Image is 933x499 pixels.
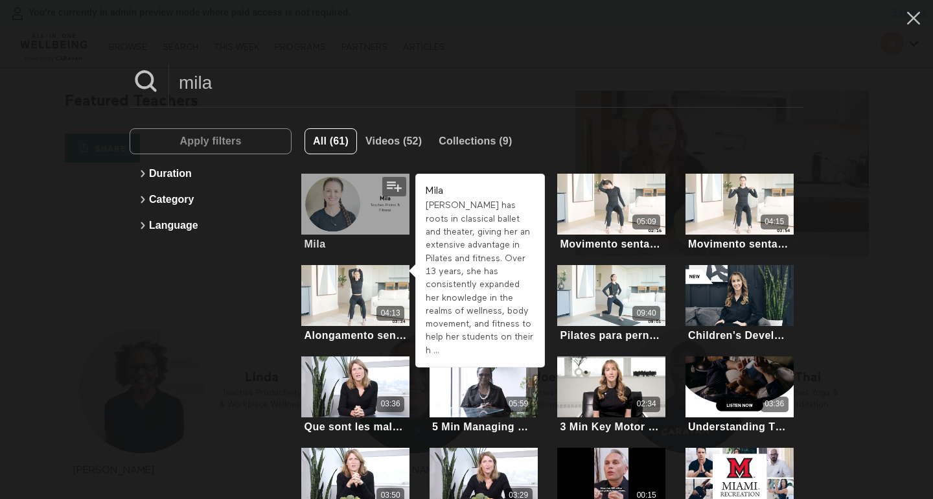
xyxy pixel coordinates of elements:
strong: Mila [426,186,443,196]
a: 3 Min Key Motor Milestones For Babies & Toddlers02:343 Min Key Motor Milestones For Babies & Todd... [557,356,665,435]
div: Movimento sentado para alívio da tensão nos ombros (Português) [688,238,791,250]
a: Pilates para pernas e glúteos (Português)09:40Pilates para pernas e glúteos (Português) [557,265,665,343]
div: 04:13 [381,308,400,319]
span: Videos (52) [365,135,422,146]
input: Search [169,65,803,100]
button: Language [136,213,285,238]
a: Children's Development & MilestonesChildren's Development & Milestones [685,265,794,343]
div: Movimento sentado para alívio da tensão no pescoço (Português) [560,238,663,250]
button: Duration [136,161,285,187]
a: Que sont les maladies cardiovasculaires (Français)03:36Que sont les maladies cardiovasculaires (F... [301,356,409,435]
div: Que sont les maladies cardiovasculaires (Français) [304,421,407,433]
div: 09:40 [637,308,656,319]
span: Collections (9) [439,135,512,146]
div: [PERSON_NAME] has roots in classical ballet and theater, giving her an extensive advantage in Pil... [426,199,535,357]
button: Add to my list [382,177,406,196]
button: Category [136,187,285,213]
div: 05:09 [637,216,656,227]
div: Children's Development & Milestones [688,329,791,342]
div: 04:15 [765,216,784,227]
button: Videos (52) [357,128,430,154]
a: Alongamento sentado para parte superior do corpo (Português)04:13Alongamento sentado para parte s... [301,265,409,343]
a: Movimento sentado para alívio da tensão nos ombros (Português)04:15Movimento sentado para alívio ... [685,174,794,252]
div: 05:59 [509,399,528,410]
div: 03:36 [381,399,400,410]
div: 3 Min Key Motor Milestones For Babies & Toddlers [560,421,663,433]
div: 03:36 [765,399,784,410]
a: 5 Min Managing Millennials & Gen Z05:595 Min Managing Millennials & Gen Z [430,356,538,435]
div: Pilates para pernas e glúteos (Português) [560,329,663,342]
a: MilaMila [301,174,409,252]
button: Collections (9) [430,128,520,154]
div: Understanding The Importance Of [MEDICAL_DATA] (Audio) [688,421,791,433]
span: All (61) [313,135,349,146]
a: Movimento sentado para alívio da tensão no pescoço (Português)05:09Movimento sentado para alívio ... [557,174,665,252]
div: 5 Min Managing Millennials & Gen Z [432,421,535,433]
div: 02:34 [637,399,656,410]
a: Understanding The Importance Of Melatonin (Audio)03:36Understanding The Importance Of [MEDICAL_DA... [685,356,794,435]
div: Alongamento sentado para parte superior do corpo (Português) [304,329,407,342]
div: Mila [304,238,325,250]
button: All (61) [305,128,357,154]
